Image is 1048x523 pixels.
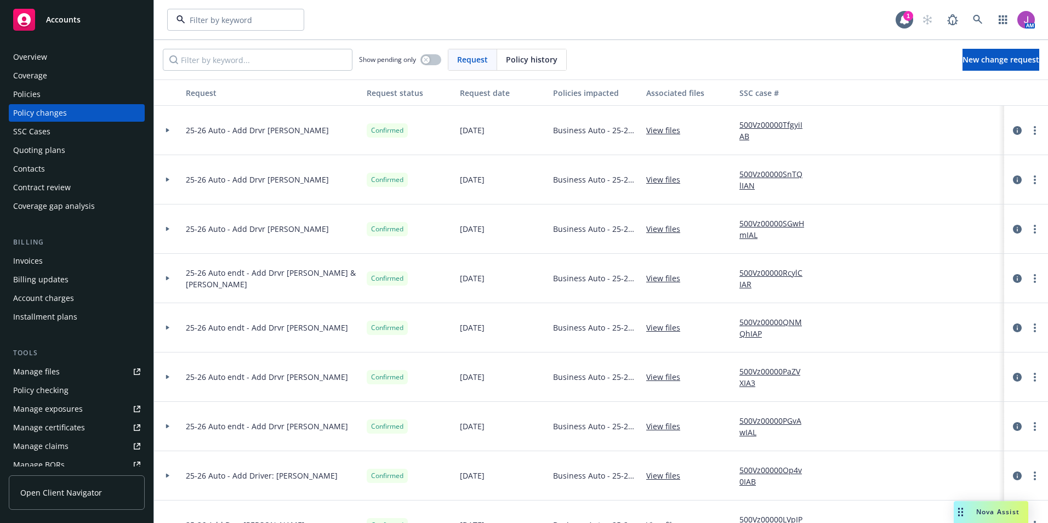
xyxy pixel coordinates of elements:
span: [DATE] [460,470,485,481]
div: Toggle Row Expanded [154,254,181,303]
a: Coverage [9,67,145,84]
span: Confirmed [371,274,403,283]
a: Contacts [9,160,145,178]
div: Billing [9,237,145,248]
a: View files [646,420,689,432]
a: SSC Cases [9,123,145,140]
span: Request [457,54,488,65]
a: circleInformation [1011,321,1024,334]
a: circleInformation [1011,124,1024,137]
a: circleInformation [1011,223,1024,236]
button: Request status [362,79,455,106]
div: Request date [460,87,544,99]
a: more [1028,371,1041,384]
div: Toggle Row Expanded [154,353,181,402]
a: View files [646,272,689,284]
span: Business Auto - 25-26 AU [553,371,637,383]
span: [DATE] [460,371,485,383]
input: Filter by keyword... [163,49,352,71]
div: SSC case # [739,87,813,99]
span: Business Auto - 25-26 AU [553,223,637,235]
span: [DATE] [460,223,485,235]
div: Coverage [13,67,47,84]
span: Confirmed [371,471,403,481]
a: Manage BORs [9,456,145,474]
a: Coverage gap analysis [9,197,145,215]
span: Accounts [46,15,81,24]
a: Overview [9,48,145,66]
div: Billing updates [13,271,69,288]
div: Contacts [13,160,45,178]
a: 500Vz00000PaZVXIA3 [739,366,813,389]
div: Tools [9,348,145,359]
div: Manage certificates [13,419,85,436]
a: more [1028,173,1041,186]
div: Manage files [13,363,60,380]
a: Account charges [9,289,145,307]
a: Policy checking [9,382,145,399]
a: more [1028,272,1041,285]
a: more [1028,469,1041,482]
span: Business Auto - 25-26 AU [553,174,637,185]
span: [DATE] [460,322,485,333]
a: 500Vz00000Op4v0IAB [739,464,813,487]
a: Quoting plans [9,141,145,159]
div: Toggle Row Expanded [154,303,181,353]
span: Confirmed [371,126,403,135]
div: Installment plans [13,308,77,326]
a: more [1028,124,1041,137]
a: Manage files [9,363,145,380]
div: Overview [13,48,47,66]
a: more [1028,223,1041,236]
div: Toggle Row Expanded [154,155,181,204]
span: 25-26 Auto endt - Add Drvr [PERSON_NAME] [186,322,348,333]
a: circleInformation [1011,272,1024,285]
div: Invoices [13,252,43,270]
span: Policy history [506,54,557,65]
span: [DATE] [460,420,485,432]
span: New change request [962,54,1039,65]
span: Confirmed [371,323,403,333]
div: Toggle Row Expanded [154,106,181,155]
a: New change request [962,49,1039,71]
a: View files [646,371,689,383]
span: Confirmed [371,224,403,234]
a: circleInformation [1011,371,1024,384]
span: Confirmed [371,372,403,382]
div: 1 [903,11,913,21]
span: Business Auto - 25-26 AU [553,420,637,432]
a: View files [646,322,689,333]
span: Show pending only [359,55,416,64]
a: Contract review [9,179,145,196]
a: more [1028,420,1041,433]
span: [DATE] [460,174,485,185]
a: 500Vz00000RcylCIAR [739,267,813,290]
div: Policy checking [13,382,69,399]
a: circleInformation [1011,420,1024,433]
a: 500Vz00000SGwHmIAL [739,218,813,241]
a: 500Vz00000SnTQlIAN [739,168,813,191]
span: [DATE] [460,124,485,136]
button: SSC case # [735,79,817,106]
img: photo [1017,11,1035,29]
a: Accounts [9,4,145,35]
div: Manage claims [13,437,69,455]
span: Open Client Navigator [20,487,102,498]
a: Policy changes [9,104,145,122]
button: Nova Assist [954,501,1028,523]
div: Toggle Row Expanded [154,204,181,254]
span: Business Auto - 25-26 AU [553,124,637,136]
div: Manage exposures [13,400,83,418]
span: 25-26 Auto endt - Add Drvr [PERSON_NAME] [186,371,348,383]
span: Manage exposures [9,400,145,418]
div: Quoting plans [13,141,65,159]
a: more [1028,321,1041,334]
a: View files [646,223,689,235]
span: Business Auto - 25-26 AU [553,470,637,481]
div: Request status [367,87,451,99]
span: 25-26 Auto - Add Driver: [PERSON_NAME] [186,470,338,481]
div: Drag to move [954,501,967,523]
a: Policies [9,86,145,103]
a: circleInformation [1011,469,1024,482]
div: Manage BORs [13,456,65,474]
